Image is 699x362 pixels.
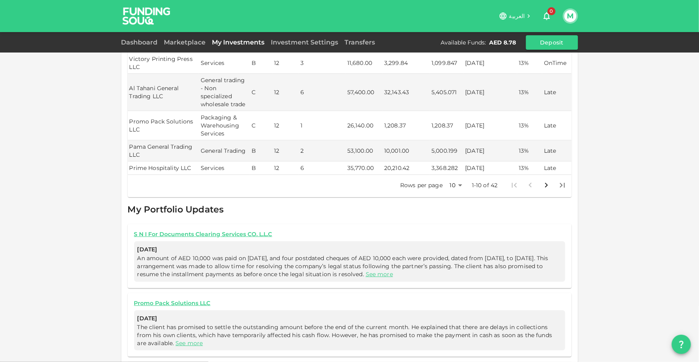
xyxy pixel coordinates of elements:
[517,53,542,74] td: 13%
[672,335,691,354] button: question
[517,74,542,111] td: 13%
[121,38,161,46] a: Dashboard
[250,111,272,140] td: C
[490,38,516,47] div: AED 8.78
[366,271,393,278] a: See more
[430,111,463,140] td: 1,208.37
[342,38,379,46] a: Transfers
[383,111,430,140] td: 1,208.37
[346,162,383,175] td: 35,770.00
[548,7,556,15] span: 0
[250,140,272,162] td: B
[134,231,565,238] a: S N I For Documents Clearing Services CO. L.L.C
[463,74,517,111] td: [DATE]
[128,162,199,175] td: Prime Hospitality LLC
[272,53,299,74] td: 12
[542,53,572,74] td: OnTime
[299,140,346,162] td: 2
[383,162,430,175] td: 20,210.42
[250,162,272,175] td: B
[128,140,199,162] td: Pama General Trading LLC
[400,181,443,189] p: Rows per page
[199,53,250,74] td: Services
[137,324,552,347] span: The client has promised to settle the outstanding amount before the end of the current month. He ...
[542,111,572,140] td: Late
[128,111,199,140] td: Promo Pack Solutions LLC
[250,53,272,74] td: B
[526,35,578,50] button: Deposit
[134,299,565,307] a: Promo Pack Solutions LLC
[517,140,542,162] td: 13%
[272,111,299,140] td: 12
[272,74,299,111] td: 12
[272,140,299,162] td: 12
[346,74,383,111] td: 57,400.00
[346,111,383,140] td: 26,140.00
[250,74,272,111] td: C
[299,162,346,175] td: 6
[299,111,346,140] td: 1
[517,162,542,175] td: 13%
[268,38,342,46] a: Investment Settings
[383,53,430,74] td: 3,299.84
[161,38,209,46] a: Marketplace
[199,140,250,162] td: General Trading
[446,180,465,191] div: 10
[209,38,268,46] a: My Investments
[430,140,463,162] td: 5,000.199
[128,204,224,215] span: My Portfolio Updates
[346,140,383,162] td: 53,100.00
[137,313,562,324] span: [DATE]
[517,111,542,140] td: 13%
[539,8,555,24] button: 0
[128,53,199,74] td: Victory Printing Press LLC
[463,53,517,74] td: [DATE]
[538,177,554,193] button: Go to next page
[299,74,346,111] td: 6
[430,74,463,111] td: 5,405.071
[554,177,570,193] button: Go to last page
[175,340,203,347] a: See more
[199,162,250,175] td: Services
[542,74,572,111] td: Late
[463,162,517,175] td: [DATE]
[542,162,572,175] td: Late
[463,111,517,140] td: [DATE]
[564,10,576,22] button: M
[463,140,517,162] td: [DATE]
[509,12,525,20] span: العربية
[472,181,498,189] p: 1-10 of 42
[299,53,346,74] td: 3
[137,255,548,278] span: An amount of AED 10,000 was paid on [DATE], and four postdated cheques of AED 10,000 each were pr...
[137,245,562,255] span: [DATE]
[430,53,463,74] td: 1,099.847
[128,74,199,111] td: Al Tahani General Trading LLC
[383,74,430,111] td: 32,143.43
[199,111,250,140] td: Packaging & Warehousing Services
[441,38,486,47] div: Available Funds :
[542,140,572,162] td: Late
[346,53,383,74] td: 11,680.00
[430,162,463,175] td: 3,368.282
[199,74,250,111] td: General trading - Non specialized wholesale trade
[272,162,299,175] td: 12
[383,140,430,162] td: 10,001.00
